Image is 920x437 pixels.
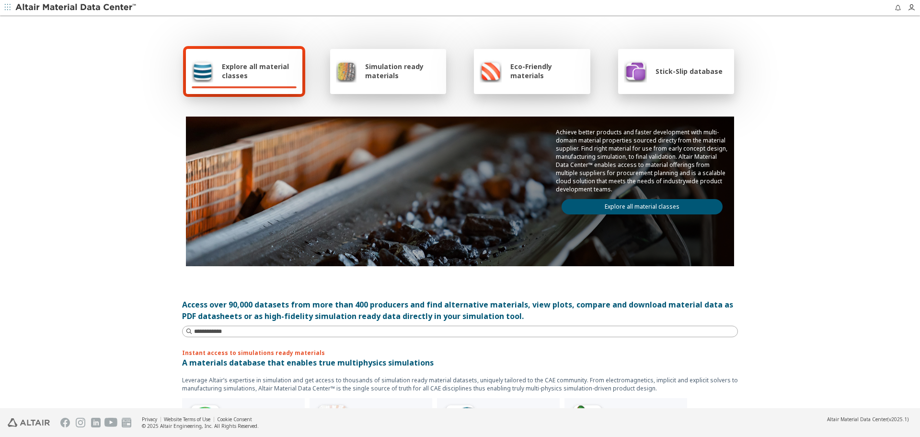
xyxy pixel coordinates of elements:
[510,62,584,80] span: Eco-Friendly materials
[192,59,213,83] img: Explore all material classes
[15,3,138,12] img: Altair Material Data Center
[562,199,723,214] a: Explore all material classes
[827,416,887,423] span: Altair Material Data Center
[142,416,157,423] a: Privacy
[8,418,50,427] img: Altair Engineering
[182,299,738,322] div: Access over 90,000 datasets from more than 400 producers and find alternative materials, view plo...
[827,416,908,423] div: (v2025.1)
[182,349,738,357] p: Instant access to simulations ready materials
[556,128,728,193] p: Achieve better products and faster development with multi-domain material properties sourced dire...
[182,376,738,392] p: Leverage Altair’s expertise in simulation and get access to thousands of simulation ready materia...
[222,62,297,80] span: Explore all material classes
[164,416,210,423] a: Website Terms of Use
[624,59,647,83] img: Stick-Slip database
[655,67,723,76] span: Stick-Slip database
[182,357,738,368] p: A materials database that enables true multiphysics simulations
[217,416,252,423] a: Cookie Consent
[142,423,259,429] div: © 2025 Altair Engineering, Inc. All Rights Reserved.
[336,59,356,83] img: Simulation ready materials
[365,62,440,80] span: Simulation ready materials
[480,59,502,83] img: Eco-Friendly materials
